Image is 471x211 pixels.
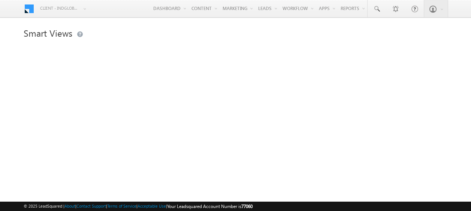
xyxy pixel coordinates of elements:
[24,203,253,210] span: © 2025 LeadSquared | | | | |
[138,204,166,208] a: Acceptable Use
[241,204,253,209] span: 77060
[40,4,79,12] span: Client - indglobal1 (77060)
[64,204,75,208] a: About
[167,204,253,209] span: Your Leadsquared Account Number is
[107,204,136,208] a: Terms of Service
[76,204,106,208] a: Contact Support
[24,27,72,39] span: Smart Views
